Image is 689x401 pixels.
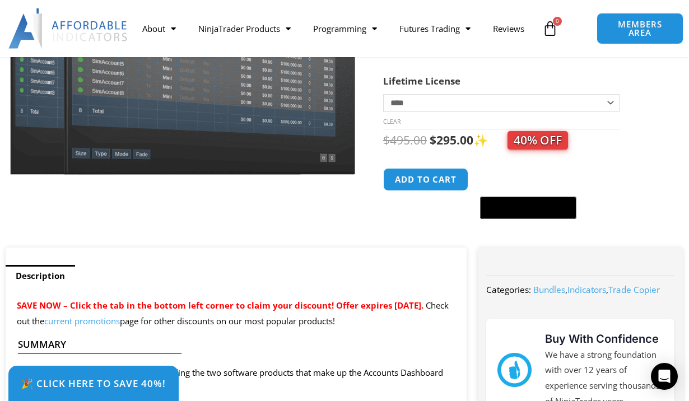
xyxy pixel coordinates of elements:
[525,12,575,45] a: 0
[567,284,606,295] a: Indicators
[473,132,568,148] span: ✨
[608,284,660,295] a: Trade Copier
[608,20,671,37] span: MEMBERS AREA
[430,132,473,148] bdi: 295.00
[8,366,179,401] a: 🎉 Click Here to save 40%!
[651,363,678,390] div: Open Intercom Messenger
[17,298,455,329] p: Check out the page for other discounts on our most popular products!
[597,13,683,44] a: MEMBERS AREA
[545,330,663,347] h3: Buy With Confidence
[383,168,468,191] button: Add to cart
[486,284,531,295] span: Categories:
[8,8,129,49] img: LogoAI | Affordable Indicators – NinjaTrader
[508,131,568,150] span: 40% OFF
[187,16,302,41] a: NinjaTrader Products
[553,17,562,26] span: 0
[21,379,166,388] span: 🎉 Click Here to save 40%!
[383,74,460,87] label: Lifetime License
[383,132,427,148] bdi: 495.00
[533,284,660,295] span: , ,
[6,265,75,287] a: Description
[480,197,576,219] button: Buy with GPay
[131,16,538,41] nav: Menu
[497,353,532,387] img: mark thumbs good 43913 | Affordable Indicators – NinjaTrader
[44,315,120,327] a: current promotions
[478,166,579,193] iframe: Secure express checkout frame
[383,132,390,148] span: $
[17,300,423,311] span: SAVE NOW – Click the tab in the bottom left corner to claim your discount! Offer expires [DATE].
[482,16,536,41] a: Reviews
[430,132,436,148] span: $
[383,226,661,236] iframe: PayPal Message 1
[302,16,388,41] a: Programming
[18,339,445,350] h4: Summary
[388,16,482,41] a: Futures Trading
[533,284,565,295] a: Bundles
[131,16,187,41] a: About
[383,118,401,125] a: Clear options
